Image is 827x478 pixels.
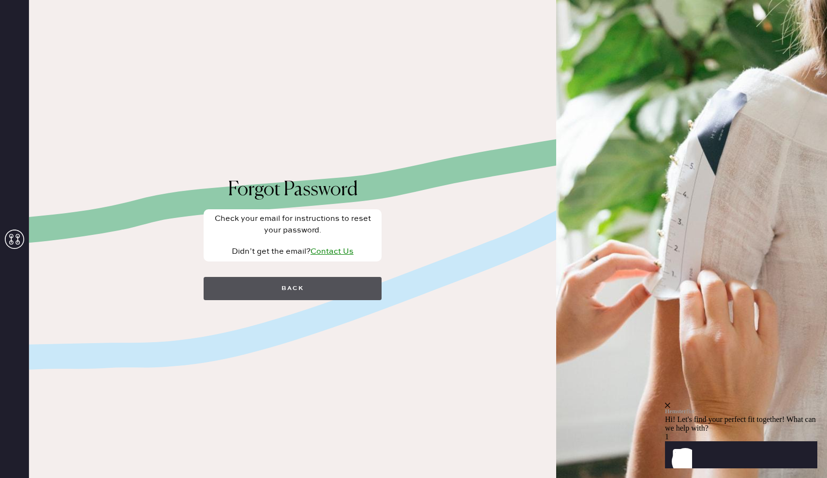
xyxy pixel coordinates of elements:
div: Didn’t get the email? [207,246,378,258]
button: Back [204,277,382,300]
h1: Forgot Password [204,178,382,202]
a: Contact Us [310,247,354,256]
div: Check your email for instructions to reset your password. [207,213,378,236]
iframe: Front Chat [665,344,825,476]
